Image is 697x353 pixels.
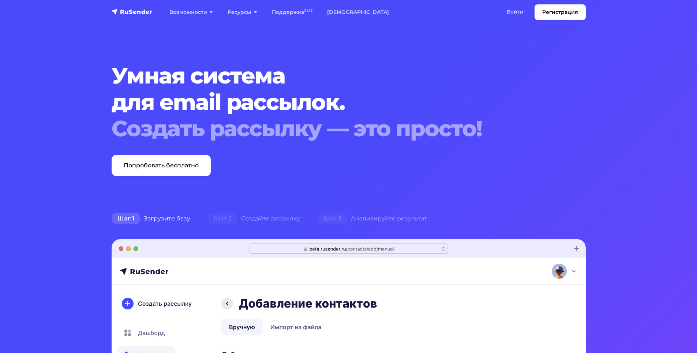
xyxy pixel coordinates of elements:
a: Ресурсы [220,5,265,20]
a: Войти [499,4,531,19]
a: Возможности [162,5,220,20]
a: Поддержка24/7 [265,5,320,20]
a: [DEMOGRAPHIC_DATA] [320,5,396,20]
img: RuSender [112,8,153,15]
span: Шаг 3 [318,213,347,224]
div: Анализируйте результат [309,211,436,226]
div: Создать рассылку — это просто! [112,115,546,142]
a: Регистрация [535,4,586,20]
h1: Умная система для email рассылок. [112,63,546,142]
div: Загрузите базу [103,211,199,226]
sup: 24/7 [304,8,312,13]
div: Создайте рассылку [199,211,309,226]
span: Шаг 1 [112,213,140,224]
span: Шаг 2 [208,213,237,224]
a: Попробовать бесплатно [112,155,211,176]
